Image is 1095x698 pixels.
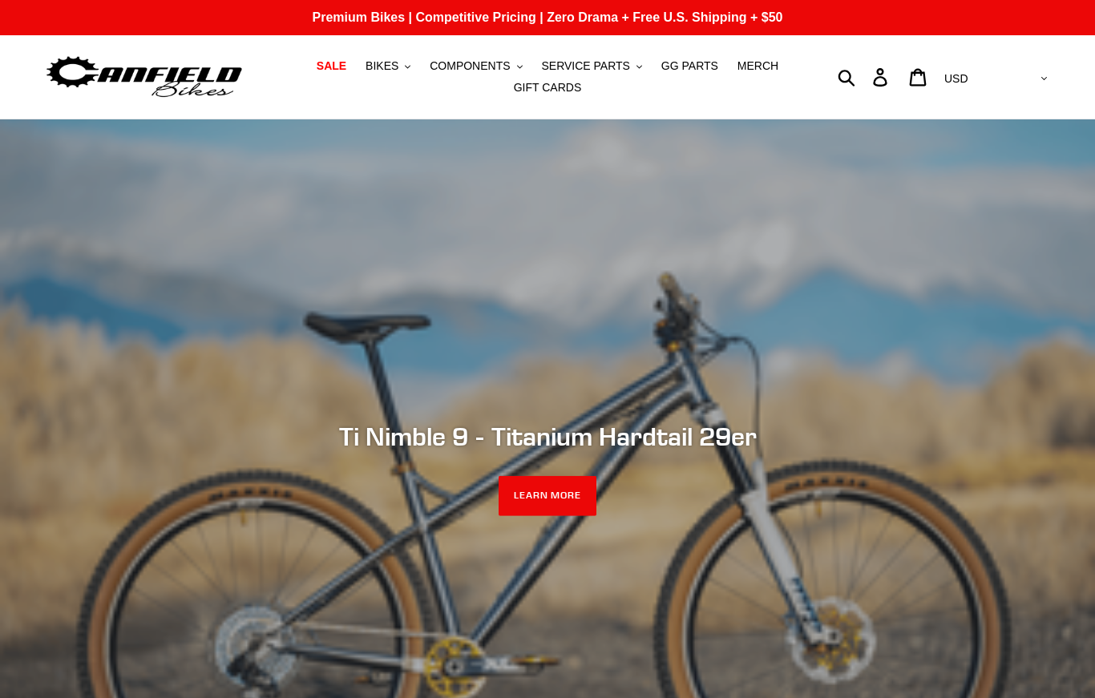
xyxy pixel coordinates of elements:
span: SALE [317,59,346,73]
span: GIFT CARDS [514,81,582,95]
a: GG PARTS [653,55,726,77]
img: Canfield Bikes [44,52,244,103]
span: SERVICE PARTS [541,59,629,73]
button: BIKES [358,55,418,77]
span: MERCH [737,59,778,73]
a: MERCH [729,55,786,77]
h2: Ti Nimble 9 - Titanium Hardtail 29er [111,421,984,451]
button: SERVICE PARTS [533,55,649,77]
span: GG PARTS [661,59,718,73]
span: COMPONENTS [430,59,510,73]
span: BIKES [366,59,398,73]
a: LEARN MORE [499,476,597,516]
button: COMPONENTS [422,55,530,77]
a: SALE [309,55,354,77]
a: GIFT CARDS [506,77,590,99]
